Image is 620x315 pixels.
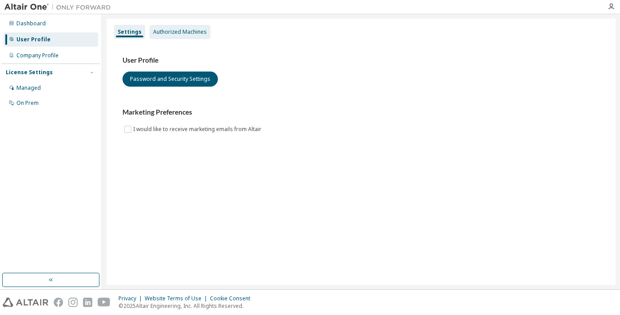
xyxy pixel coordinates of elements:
div: License Settings [6,69,53,76]
div: User Profile [16,36,51,43]
img: linkedin.svg [83,298,92,307]
div: Cookie Consent [210,295,256,302]
img: facebook.svg [54,298,63,307]
img: altair_logo.svg [3,298,48,307]
img: Altair One [4,3,115,12]
div: Company Profile [16,52,59,59]
h3: Marketing Preferences [122,108,600,117]
div: Managed [16,84,41,92]
img: instagram.svg [68,298,78,307]
label: I would like to receive marketing emails from Altair [133,124,263,135]
div: Authorized Machines [153,28,207,36]
img: youtube.svg [98,298,111,307]
div: On Prem [16,100,39,107]
div: Website Terms of Use [145,295,210,302]
div: Privacy [118,295,145,302]
div: Dashboard [16,20,46,27]
button: Password and Security Settings [122,72,218,87]
p: © 2025 Altair Engineering, Inc. All Rights Reserved. [118,302,256,310]
h3: User Profile [122,56,600,65]
div: Settings [118,28,142,36]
